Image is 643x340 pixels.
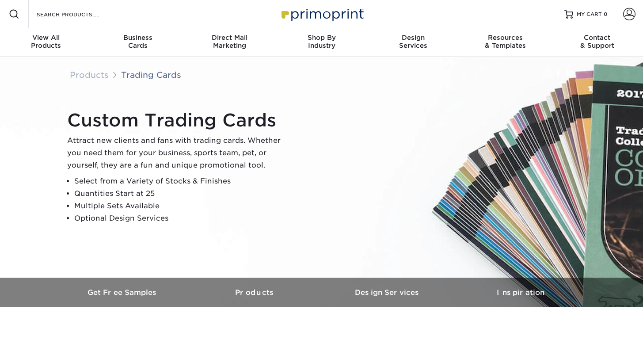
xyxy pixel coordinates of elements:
[184,28,276,57] a: Direct MailMarketing
[278,4,366,23] img: Primoprint
[276,34,368,50] div: Industry
[189,288,322,297] h3: Products
[276,28,368,57] a: Shop ByIndustry
[92,34,184,50] div: Cards
[367,34,459,50] div: Services
[67,134,288,172] p: Attract new clients and fans with trading cards. Whether you need them for your business, sports ...
[57,278,189,307] a: Get Free Samples
[184,34,276,42] span: Direct Mail
[322,278,454,307] a: Design Services
[189,278,322,307] a: Products
[577,11,602,18] span: MY CART
[74,187,288,200] li: Quantities Start at 25
[70,70,109,80] a: Products
[276,34,368,42] span: Shop By
[322,288,454,297] h3: Design Services
[454,278,587,307] a: Inspiration
[74,175,288,187] li: Select from a Variety of Stocks & Finishes
[459,34,551,42] span: Resources
[551,34,643,50] div: & Support
[74,200,288,212] li: Multiple Sets Available
[454,288,587,297] h3: Inspiration
[36,9,122,19] input: SEARCH PRODUCTS.....
[184,34,276,50] div: Marketing
[551,28,643,57] a: Contact& Support
[92,34,184,42] span: Business
[604,11,608,17] span: 0
[57,288,189,297] h3: Get Free Samples
[367,34,459,42] span: Design
[121,70,181,80] a: Trading Cards
[459,28,551,57] a: Resources& Templates
[367,28,459,57] a: DesignServices
[74,212,288,225] li: Optional Design Services
[67,110,288,131] h1: Custom Trading Cards
[92,28,184,57] a: BusinessCards
[459,34,551,50] div: & Templates
[551,34,643,42] span: Contact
